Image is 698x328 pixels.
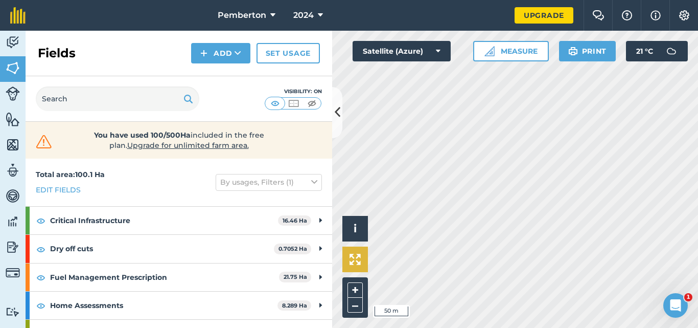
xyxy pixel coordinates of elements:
img: svg+xml;base64,PD94bWwgdmVyc2lvbj0iMS4wIiBlbmNvZGluZz0idXRmLTgiPz4KPCEtLSBHZW5lcmF0b3I6IEFkb2JlIE... [6,163,20,178]
img: svg+xml;base64,PHN2ZyB4bWxucz0iaHR0cDovL3d3dy53My5vcmcvMjAwMC9zdmciIHdpZHRoPSIxOCIgaGVpZ2h0PSIyNC... [36,271,45,283]
button: 21 °C [626,41,688,61]
img: Two speech bubbles overlapping with the left bubble in the forefront [592,10,604,20]
img: svg+xml;base64,PD94bWwgdmVyc2lvbj0iMS4wIiBlbmNvZGluZz0idXRmLTgiPz4KPCEtLSBHZW5lcmF0b3I6IEFkb2JlIE... [6,307,20,317]
img: svg+xml;base64,PD94bWwgdmVyc2lvbj0iMS4wIiBlbmNvZGluZz0idXRmLTgiPz4KPCEtLSBHZW5lcmF0b3I6IEFkb2JlIE... [661,41,682,61]
input: Search [36,86,199,111]
button: + [347,282,363,298]
div: Fuel Management Prescription21.75 Ha [26,264,332,291]
img: svg+xml;base64,PD94bWwgdmVyc2lvbj0iMS4wIiBlbmNvZGluZz0idXRmLTgiPz4KPCEtLSBHZW5lcmF0b3I6IEFkb2JlIE... [6,214,20,229]
span: Upgrade for unlimited farm area. [127,141,249,150]
img: svg+xml;base64,PHN2ZyB4bWxucz0iaHR0cDovL3d3dy53My5vcmcvMjAwMC9zdmciIHdpZHRoPSI1NiIgaGVpZ2h0PSI2MC... [6,112,20,127]
strong: Total area : 100.1 Ha [36,170,105,179]
img: svg+xml;base64,PHN2ZyB4bWxucz0iaHR0cDovL3d3dy53My5vcmcvMjAwMC9zdmciIHdpZHRoPSI1MCIgaGVpZ2h0PSI0MC... [306,98,318,108]
div: Visibility: On [265,88,322,96]
img: svg+xml;base64,PD94bWwgdmVyc2lvbj0iMS4wIiBlbmNvZGluZz0idXRmLTgiPz4KPCEtLSBHZW5lcmF0b3I6IEFkb2JlIE... [6,188,20,204]
strong: You have used 100/500Ha [94,130,191,140]
img: svg+xml;base64,PD94bWwgdmVyc2lvbj0iMS4wIiBlbmNvZGluZz0idXRmLTgiPz4KPCEtLSBHZW5lcmF0b3I6IEFkb2JlIE... [6,86,20,101]
img: svg+xml;base64,PHN2ZyB4bWxucz0iaHR0cDovL3d3dy53My5vcmcvMjAwMC9zdmciIHdpZHRoPSI1NiIgaGVpZ2h0PSI2MC... [6,60,20,76]
img: A question mark icon [621,10,633,20]
img: svg+xml;base64,PHN2ZyB4bWxucz0iaHR0cDovL3d3dy53My5vcmcvMjAwMC9zdmciIHdpZHRoPSIxOCIgaGVpZ2h0PSIyNC... [36,299,45,312]
span: included in the free plan . [70,130,288,150]
img: svg+xml;base64,PHN2ZyB4bWxucz0iaHR0cDovL3d3dy53My5vcmcvMjAwMC9zdmciIHdpZHRoPSIxNCIgaGVpZ2h0PSIyNC... [200,47,207,59]
img: svg+xml;base64,PHN2ZyB4bWxucz0iaHR0cDovL3d3dy53My5vcmcvMjAwMC9zdmciIHdpZHRoPSIxOSIgaGVpZ2h0PSIyNC... [183,93,193,105]
img: svg+xml;base64,PHN2ZyB4bWxucz0iaHR0cDovL3d3dy53My5vcmcvMjAwMC9zdmciIHdpZHRoPSI1MCIgaGVpZ2h0PSI0MC... [269,98,282,108]
span: 21 ° C [636,41,653,61]
strong: 0.7052 Ha [278,245,307,252]
img: svg+xml;base64,PHN2ZyB4bWxucz0iaHR0cDovL3d3dy53My5vcmcvMjAwMC9zdmciIHdpZHRoPSIxNyIgaGVpZ2h0PSIxNy... [650,9,661,21]
img: Four arrows, one pointing top left, one top right, one bottom right and the last bottom left [350,254,361,265]
button: Add [191,43,250,63]
img: fieldmargin Logo [10,7,26,24]
a: Upgrade [515,7,573,24]
div: Dry off cuts0.7052 Ha [26,235,332,263]
img: A cog icon [678,10,690,20]
a: Set usage [257,43,320,63]
strong: Critical Infrastructure [50,207,278,234]
button: i [342,216,368,242]
span: Pemberton [218,9,266,21]
strong: Fuel Management Prescription [50,264,279,291]
strong: Home Assessments [50,292,277,319]
img: Ruler icon [484,46,495,56]
strong: 21.75 Ha [284,273,307,280]
a: Edit fields [36,184,81,195]
button: Print [559,41,616,61]
strong: 8.289 Ha [282,302,307,309]
img: svg+xml;base64,PHN2ZyB4bWxucz0iaHR0cDovL3d3dy53My5vcmcvMjAwMC9zdmciIHdpZHRoPSIzMiIgaGVpZ2h0PSIzMC... [34,134,54,149]
button: Satellite (Azure) [353,41,451,61]
div: Home Assessments8.289 Ha [26,292,332,319]
img: svg+xml;base64,PHN2ZyB4bWxucz0iaHR0cDovL3d3dy53My5vcmcvMjAwMC9zdmciIHdpZHRoPSI1NiIgaGVpZ2h0PSI2MC... [6,137,20,152]
img: svg+xml;base64,PHN2ZyB4bWxucz0iaHR0cDovL3d3dy53My5vcmcvMjAwMC9zdmciIHdpZHRoPSIxOCIgaGVpZ2h0PSIyNC... [36,214,45,227]
h2: Fields [38,45,76,61]
img: svg+xml;base64,PD94bWwgdmVyc2lvbj0iMS4wIiBlbmNvZGluZz0idXRmLTgiPz4KPCEtLSBHZW5lcmF0b3I6IEFkb2JlIE... [6,239,20,255]
img: svg+xml;base64,PHN2ZyB4bWxucz0iaHR0cDovL3d3dy53My5vcmcvMjAwMC9zdmciIHdpZHRoPSIxOCIgaGVpZ2h0PSIyNC... [36,243,45,255]
span: i [354,222,357,235]
div: Critical Infrastructure16.46 Ha [26,207,332,234]
img: svg+xml;base64,PD94bWwgdmVyc2lvbj0iMS4wIiBlbmNvZGluZz0idXRmLTgiPz4KPCEtLSBHZW5lcmF0b3I6IEFkb2JlIE... [6,35,20,50]
img: svg+xml;base64,PHN2ZyB4bWxucz0iaHR0cDovL3d3dy53My5vcmcvMjAwMC9zdmciIHdpZHRoPSIxOSIgaGVpZ2h0PSIyNC... [568,45,578,57]
button: – [347,298,363,313]
strong: Dry off cuts [50,235,274,263]
a: You have used 100/500Haincluded in the free plan.Upgrade for unlimited farm area. [34,130,324,150]
img: svg+xml;base64,PHN2ZyB4bWxucz0iaHR0cDovL3d3dy53My5vcmcvMjAwMC9zdmciIHdpZHRoPSI1MCIgaGVpZ2h0PSI0MC... [287,98,300,108]
iframe: Intercom live chat [663,293,688,318]
button: By usages, Filters (1) [216,174,322,190]
span: 2024 [293,9,314,21]
span: 1 [684,293,692,301]
img: svg+xml;base64,PD94bWwgdmVyc2lvbj0iMS4wIiBlbmNvZGluZz0idXRmLTgiPz4KPCEtLSBHZW5lcmF0b3I6IEFkb2JlIE... [6,266,20,280]
button: Measure [473,41,549,61]
strong: 16.46 Ha [283,217,307,224]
